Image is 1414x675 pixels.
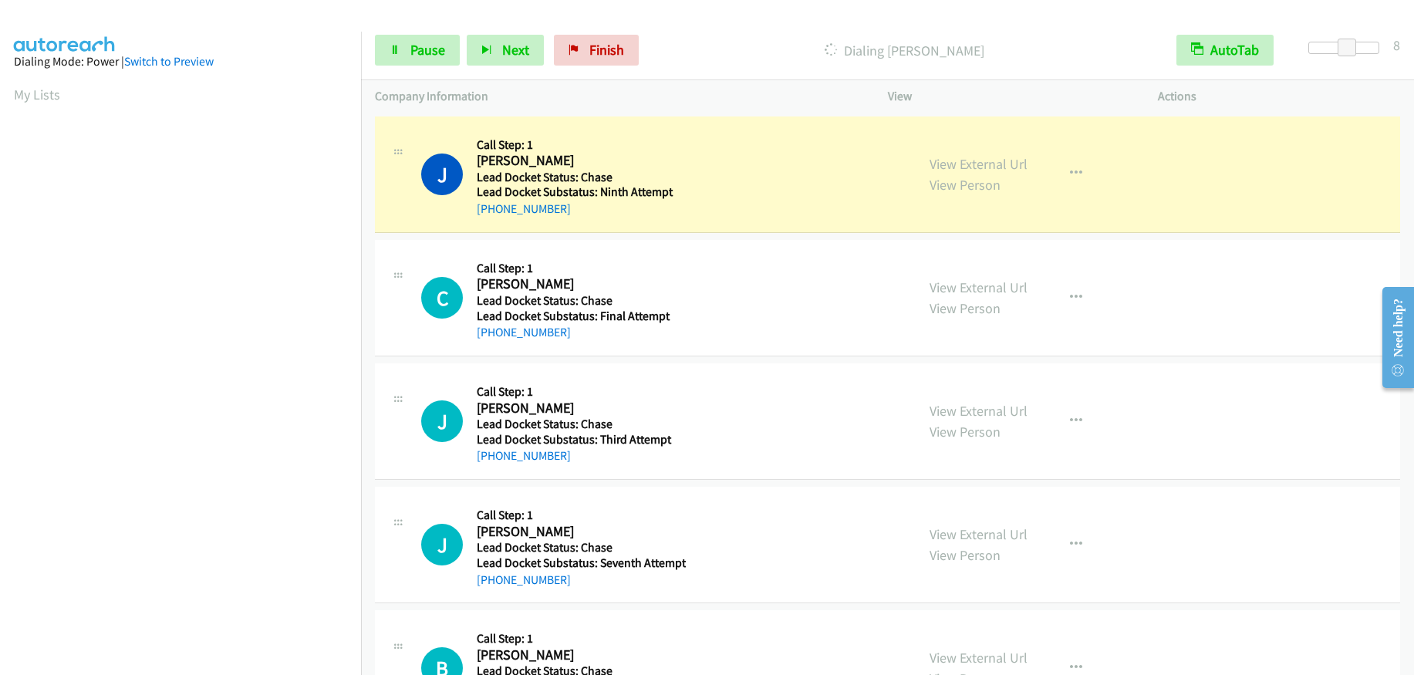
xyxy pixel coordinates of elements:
h5: Lead Docket Status: Chase [477,417,682,432]
h2: [PERSON_NAME] [477,400,682,417]
div: The call is yet to be attempted [421,277,463,319]
h5: Lead Docket Status: Chase [477,540,686,555]
h1: J [421,524,463,565]
span: Finish [589,41,624,59]
a: Switch to Preview [124,54,214,69]
h5: Lead Docket Status: Chase [477,293,682,309]
button: Next [467,35,544,66]
h1: C [421,277,463,319]
div: The call is yet to be attempted [421,524,463,565]
a: Pause [375,35,460,66]
h2: [PERSON_NAME] [477,275,682,293]
div: Dialing Mode: Power | [14,52,347,71]
a: View Person [930,299,1001,317]
a: View External Url [930,649,1028,667]
a: View External Url [930,525,1028,543]
div: The call is yet to be attempted [421,400,463,442]
span: Pause [410,41,445,59]
a: View External Url [930,278,1028,296]
a: View External Url [930,402,1028,420]
a: [PHONE_NUMBER] [477,201,571,216]
p: Dialing [PERSON_NAME] [660,40,1149,61]
h5: Lead Docket Substatus: Seventh Attempt [477,555,686,571]
a: Finish [554,35,639,66]
iframe: Resource Center [1369,276,1414,399]
h5: Call Step: 1 [477,508,686,523]
a: View Person [930,423,1001,440]
span: Next [502,41,529,59]
a: [PHONE_NUMBER] [477,325,571,339]
h2: [PERSON_NAME] [477,152,682,170]
h2: [PERSON_NAME] [477,523,682,541]
button: AutoTab [1176,35,1274,66]
a: View Person [930,176,1001,194]
p: Actions [1158,87,1400,106]
h5: Lead Docket Substatus: Final Attempt [477,309,682,324]
h5: Call Step: 1 [477,384,682,400]
h1: J [421,400,463,442]
h5: Call Step: 1 [477,261,682,276]
a: View External Url [930,155,1028,173]
a: [PHONE_NUMBER] [477,572,571,587]
h5: Lead Docket Substatus: Third Attempt [477,432,682,447]
a: View Person [930,546,1001,564]
h5: Call Step: 1 [477,137,682,153]
p: View [888,87,1130,106]
a: [PHONE_NUMBER] [477,448,571,463]
a: My Lists [14,86,60,103]
h5: Lead Docket Status: Chase [477,170,682,185]
div: 8 [1393,35,1400,56]
h5: Call Step: 1 [477,631,682,646]
p: Company Information [375,87,860,106]
h5: Lead Docket Substatus: Ninth Attempt [477,184,682,200]
h1: J [421,154,463,195]
h2: [PERSON_NAME] [477,646,682,664]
